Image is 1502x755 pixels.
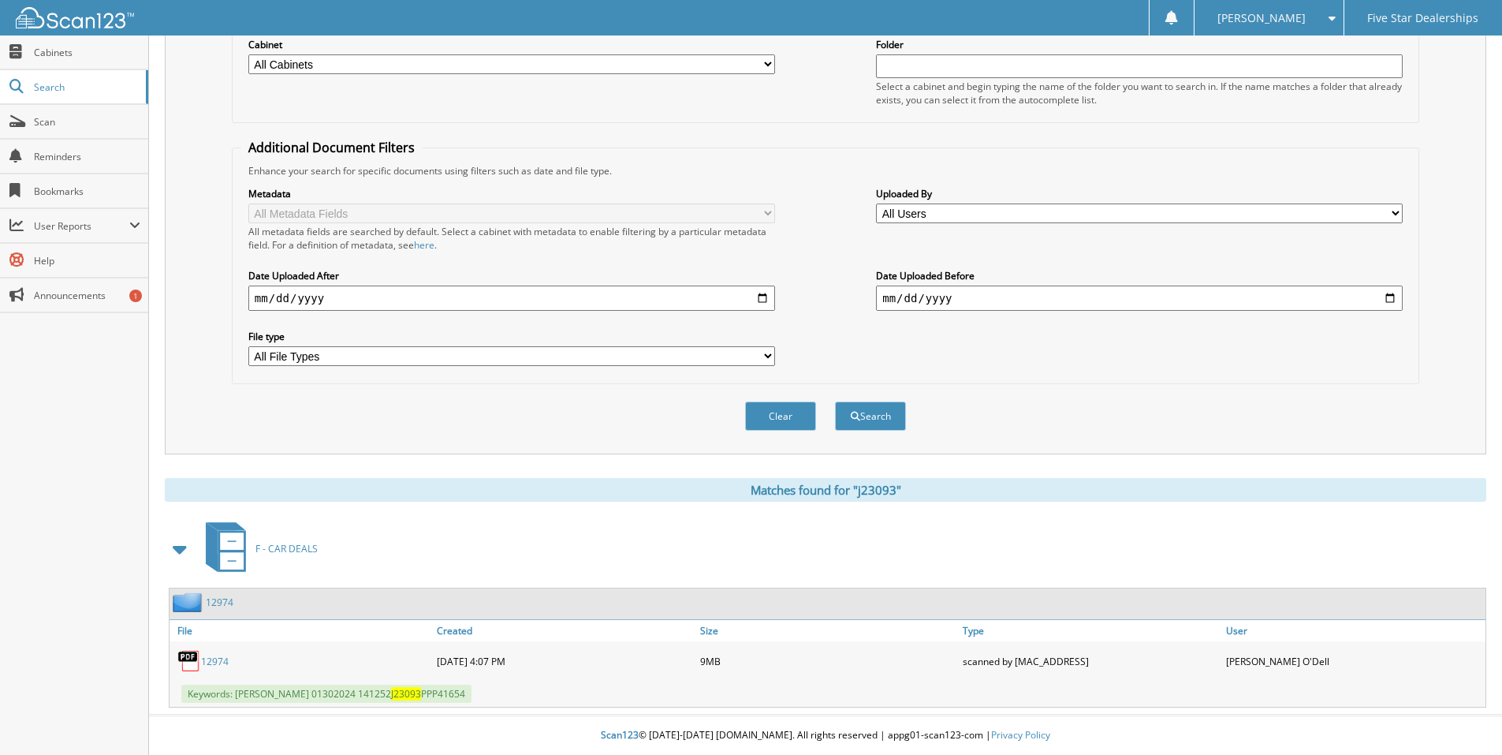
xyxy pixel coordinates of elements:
legend: Additional Document Filters [240,139,423,156]
label: Cabinet [248,38,775,51]
div: Enhance your search for specific documents using filters such as date and file type. [240,164,1411,178]
span: Cabinets [34,46,140,59]
input: end [876,286,1403,311]
span: [PERSON_NAME] [1217,13,1306,23]
button: Clear [745,402,816,431]
img: PDF.png [177,649,201,673]
a: 12974 [201,655,229,668]
div: scanned by [MAC_ADDRESS] [959,645,1222,677]
span: Bookmarks [34,185,140,198]
div: © [DATE]-[DATE] [DOMAIN_NAME]. All rights reserved | appg01-scan123-com | [149,716,1502,755]
a: Type [959,620,1222,641]
div: [DATE] 4:07 PM [433,645,696,677]
div: Matches found for "j23093" [165,478,1486,502]
label: Date Uploaded After [248,269,775,282]
span: User Reports [34,219,129,233]
span: J23093 [391,687,421,701]
img: folder2.png [173,592,206,612]
div: All metadata fields are searched by default. Select a cabinet with metadata to enable filtering b... [248,225,775,252]
a: here [414,238,434,252]
span: Five Star Dealerships [1367,13,1478,23]
input: start [248,286,775,311]
div: 1 [129,290,142,302]
span: Scan [34,115,140,129]
span: Search [34,80,138,94]
span: F - CAR DEALS [255,542,318,555]
span: Reminders [34,150,140,163]
a: Privacy Policy [991,728,1050,742]
img: scan123-logo-white.svg [16,7,134,28]
button: Search [835,402,906,431]
label: Metadata [248,187,775,200]
a: F - CAR DEALS [196,518,318,580]
div: [PERSON_NAME] O'Dell [1222,645,1485,677]
a: Created [433,620,696,641]
label: Folder [876,38,1403,51]
span: Keywords: [PERSON_NAME] 01302024 141252 PPP41654 [181,685,471,703]
label: File type [248,330,775,343]
span: Announcements [34,289,140,302]
a: User [1222,620,1485,641]
div: Select a cabinet and begin typing the name of the folder you want to search in. If the name match... [876,80,1403,107]
a: 12974 [206,596,233,609]
a: File [170,620,433,641]
span: Help [34,254,140,267]
label: Date Uploaded Before [876,269,1403,282]
div: 9MB [696,645,960,677]
span: Scan123 [601,728,639,742]
label: Uploaded By [876,187,1403,200]
iframe: Chat Widget [1423,679,1502,755]
a: Size [696,620,960,641]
